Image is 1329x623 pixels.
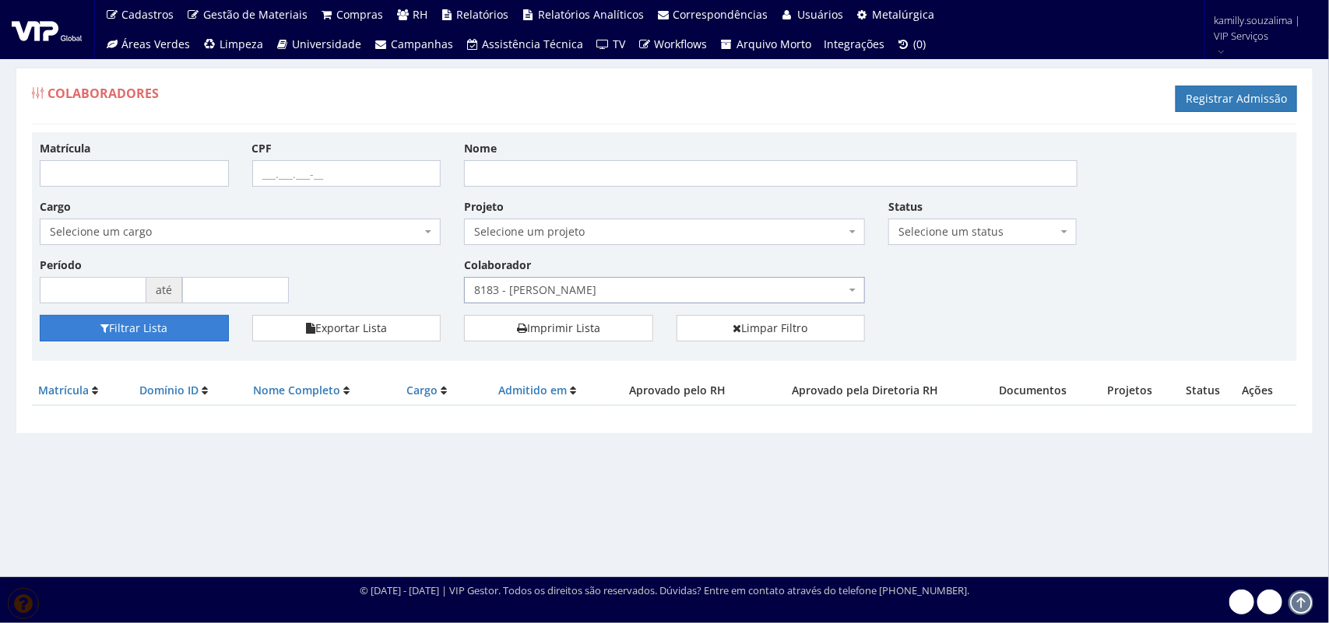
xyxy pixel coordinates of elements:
[817,30,891,59] a: Integrações
[464,277,865,303] span: 8183 - VICTOR HUGO DIAS DA SILVA
[873,7,935,22] span: Metalúrgica
[464,315,653,341] a: Imprimir Lista
[464,199,504,215] label: Projeto
[483,37,584,51] span: Assistência Técnica
[391,37,453,51] span: Campanhas
[293,37,362,51] span: Universidade
[197,30,270,59] a: Limpeza
[40,219,441,245] span: Selecione um cargo
[269,30,368,59] a: Universidade
[677,315,866,341] a: Limpar Filtro
[590,30,632,59] a: TV
[50,224,421,240] span: Selecione um cargo
[459,30,590,59] a: Assistência Técnica
[122,7,174,22] span: Cadastros
[122,37,191,51] span: Áreas Verdes
[737,37,811,51] span: Arquivo Morto
[40,199,71,215] label: Cargo
[499,383,568,397] a: Admitido em
[99,30,197,59] a: Áreas Verdes
[673,7,768,22] span: Correspondências
[538,7,644,22] span: Relatórios Analíticos
[252,160,441,187] input: ___.___.___-__
[1236,376,1297,405] th: Ações
[413,7,427,22] span: RH
[1170,376,1236,405] th: Status
[824,37,884,51] span: Integrações
[38,383,89,397] a: Matrícula
[337,7,384,22] span: Compras
[754,376,977,405] th: Aprovado pela Diretoria RH
[898,224,1058,240] span: Selecione um status
[714,30,818,59] a: Arquivo Morto
[797,7,843,22] span: Usuários
[220,37,263,51] span: Limpeza
[464,257,531,273] label: Colaborador
[888,199,923,215] label: Status
[12,18,82,41] img: logo
[613,37,625,51] span: TV
[1176,86,1297,112] a: Registrar Admissão
[47,85,159,102] span: Colaboradores
[914,37,926,51] span: (0)
[631,30,714,59] a: Workflows
[140,383,199,397] a: Domínio ID
[360,583,969,598] div: © [DATE] - [DATE] | VIP Gestor. Todos os direitos são reservados. Dúvidas? Entre em contato atrav...
[474,224,846,240] span: Selecione um projeto
[40,315,229,341] button: Filtrar Lista
[601,376,754,405] th: Aprovado pelo RH
[406,383,438,397] a: Cargo
[40,141,90,156] label: Matrícula
[464,141,497,156] label: Nome
[253,383,340,397] a: Nome Completo
[146,277,182,303] span: até
[888,219,1078,245] span: Selecione um status
[40,257,82,273] label: Período
[1089,376,1170,405] th: Projetos
[203,7,308,22] span: Gestão de Materiais
[474,282,846,298] span: 8183 - VICTOR HUGO DIAS DA SILVA
[457,7,509,22] span: Relatórios
[252,141,272,156] label: CPF
[368,30,460,59] a: Campanhas
[252,315,441,341] button: Exportar Lista
[655,37,708,51] span: Workflows
[1215,12,1309,44] span: kamilly.souzalima | VIP Serviços
[464,219,865,245] span: Selecione um projeto
[891,30,933,59] a: (0)
[977,376,1090,405] th: Documentos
